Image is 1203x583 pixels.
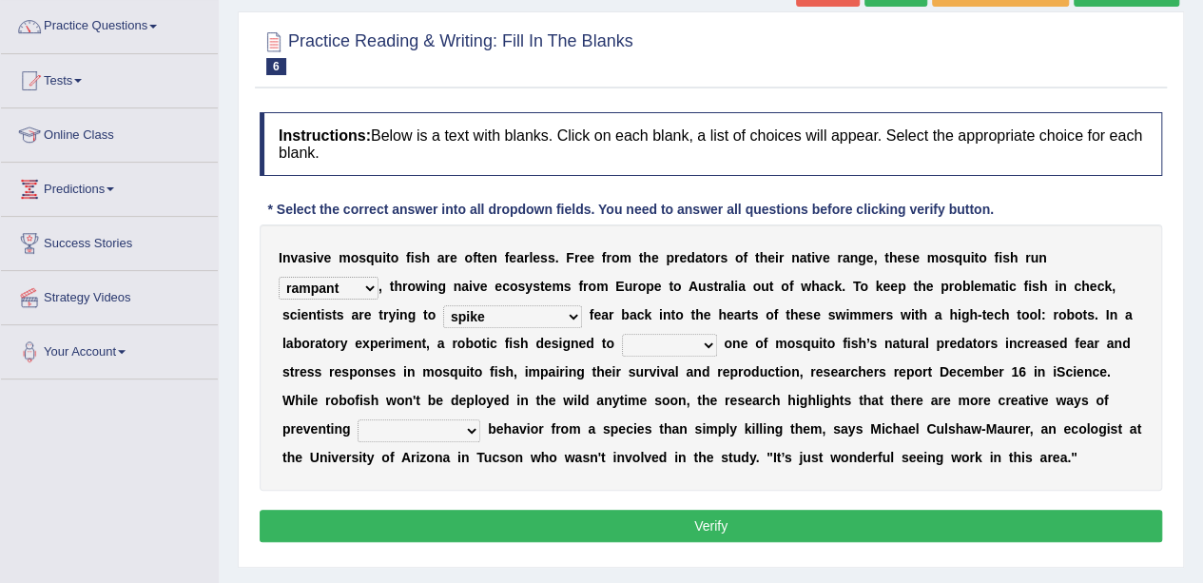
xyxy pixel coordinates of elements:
[320,307,324,322] b: i
[415,250,422,265] b: s
[337,307,344,322] b: s
[332,307,337,322] b: t
[495,279,502,294] b: e
[735,250,744,265] b: o
[1041,307,1046,322] b: :
[1112,279,1116,294] b: ,
[958,307,961,322] b: i
[1029,307,1038,322] b: o
[315,336,322,351] b: a
[516,250,524,265] b: a
[391,336,395,351] b: i
[505,250,510,265] b: f
[590,307,594,322] b: f
[378,279,382,294] b: ,
[266,58,286,75] span: 6
[738,279,746,294] b: a
[533,250,540,265] b: e
[646,279,654,294] b: p
[517,279,525,294] b: s
[666,250,674,265] b: p
[359,250,366,265] b: s
[317,250,324,265] b: v
[391,250,399,265] b: o
[651,250,659,265] b: e
[747,307,751,322] b: t
[359,307,363,322] b: r
[637,307,645,322] b: c
[477,250,482,265] b: t
[753,279,762,294] b: o
[1081,279,1090,294] b: h
[286,336,294,351] b: a
[801,279,811,294] b: w
[962,279,971,294] b: b
[779,250,784,265] b: r
[297,307,301,322] b: i
[644,307,651,322] b: k
[689,279,698,294] b: A
[919,307,927,322] b: h
[437,250,445,265] b: a
[609,307,613,322] b: r
[1009,279,1017,294] b: c
[970,279,974,294] b: l
[322,336,327,351] b: t
[260,28,633,75] h2: Practice Reading & Writing: Fill In The Blanks
[835,307,845,322] b: w
[566,250,574,265] b: F
[366,250,375,265] b: q
[843,250,850,265] b: a
[698,279,707,294] b: u
[588,279,596,294] b: o
[473,279,480,294] b: v
[406,336,414,351] b: e
[290,250,298,265] b: v
[454,279,462,294] b: n
[811,279,820,294] b: h
[339,250,350,265] b: m
[340,336,348,351] b: y
[789,279,794,294] b: f
[317,307,321,322] b: t
[632,279,637,294] b: r
[324,307,332,322] b: s
[444,250,449,265] b: r
[579,250,587,265] b: e
[723,279,730,294] b: a
[555,250,559,265] b: .
[473,250,477,265] b: f
[548,250,555,265] b: s
[544,279,552,294] b: e
[480,279,488,294] b: e
[1096,279,1104,294] b: c
[695,250,703,265] b: a
[1055,279,1058,294] b: i
[1038,307,1041,322] b: l
[282,307,290,322] b: s
[625,279,633,294] b: u
[411,250,415,265] b: i
[811,250,815,265] b: i
[786,307,790,322] b: t
[913,279,918,294] b: t
[883,279,890,294] b: e
[1028,279,1032,294] b: i
[813,307,821,322] b: e
[781,279,789,294] b: o
[1104,279,1112,294] b: k
[305,250,313,265] b: s
[564,279,572,294] b: s
[510,279,518,294] b: o
[1,108,218,156] a: Online Class
[1025,250,1030,265] b: r
[335,336,340,351] b: r
[1075,307,1083,322] b: o
[282,336,286,351] b: l
[926,250,938,265] b: m
[911,307,915,322] b: i
[659,307,663,322] b: i
[898,279,906,294] b: p
[525,279,533,294] b: y
[999,250,1002,265] b: i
